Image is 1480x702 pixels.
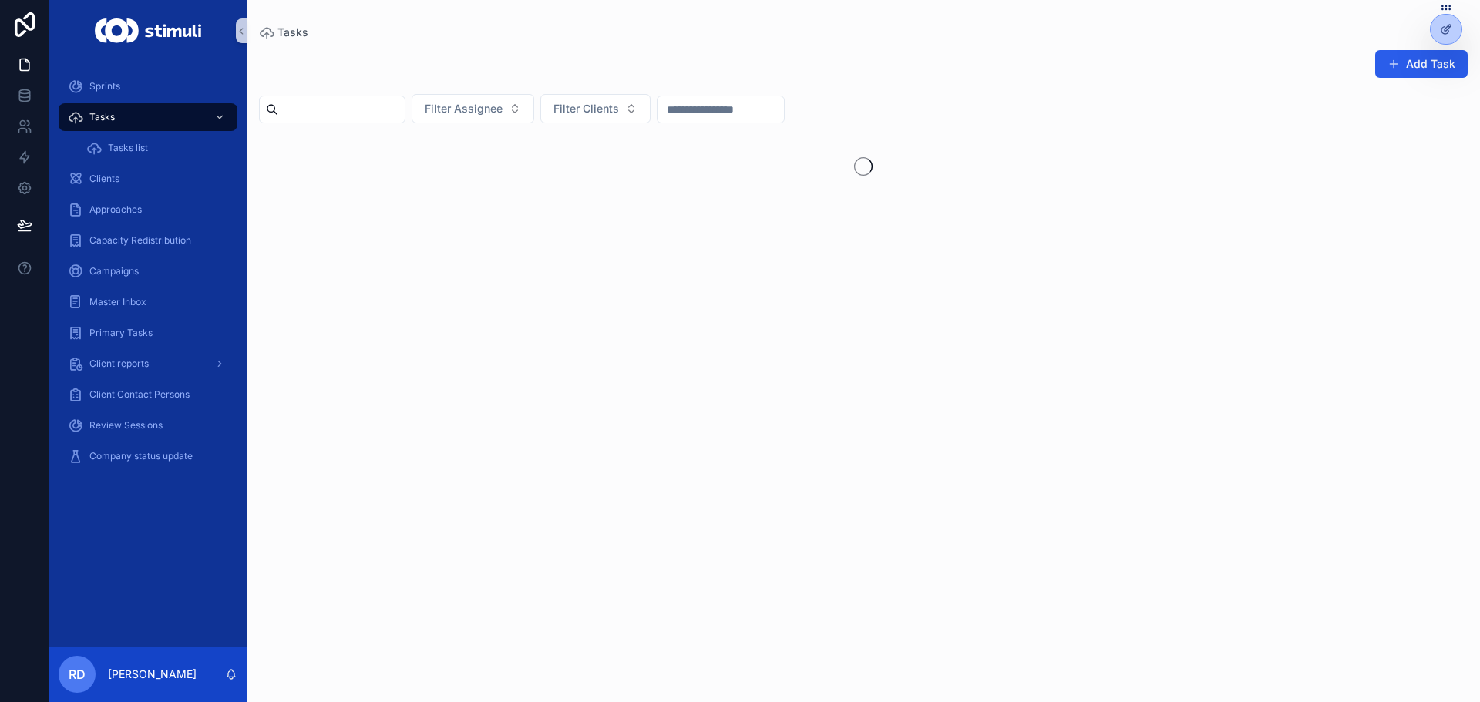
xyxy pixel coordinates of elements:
span: Review Sessions [89,419,163,432]
span: Clients [89,173,119,185]
a: Primary Tasks [59,319,237,347]
img: App logo [95,18,200,43]
span: Filter Assignee [425,101,503,116]
span: Filter Clients [553,101,619,116]
a: Tasks [259,25,308,40]
span: Tasks list [108,142,148,154]
a: Campaigns [59,257,237,285]
span: Sprints [89,80,120,92]
button: Select Button [412,94,534,123]
span: Tasks [277,25,308,40]
a: Capacity Redistribution [59,227,237,254]
a: Review Sessions [59,411,237,439]
span: Client Contact Persons [89,388,190,401]
p: [PERSON_NAME] [108,667,197,682]
span: Primary Tasks [89,327,153,339]
a: Tasks list [77,134,237,162]
a: Tasks [59,103,237,131]
div: scrollable content [49,62,247,490]
a: Client reports [59,350,237,378]
a: Master Inbox [59,288,237,316]
a: Sprints [59,72,237,100]
span: Client reports [89,358,149,370]
a: Approaches [59,196,237,223]
span: Campaigns [89,265,139,277]
span: Approaches [89,203,142,216]
button: Select Button [540,94,651,123]
span: Company status update [89,450,193,462]
a: Company status update [59,442,237,470]
span: Tasks [89,111,115,123]
span: Capacity Redistribution [89,234,191,247]
a: Client Contact Persons [59,381,237,408]
a: Clients [59,165,237,193]
span: RD [69,665,86,684]
button: Add Task [1375,50,1468,78]
span: Master Inbox [89,296,146,308]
